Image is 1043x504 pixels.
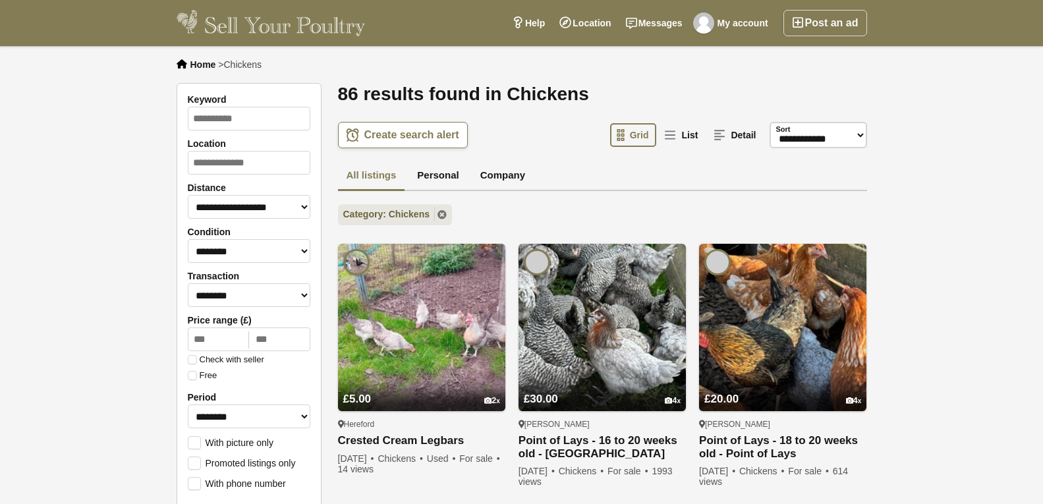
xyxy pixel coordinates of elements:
[681,130,698,140] span: List
[188,182,310,193] label: Distance
[188,457,296,468] label: Promoted listings only
[188,436,273,448] label: With picture only
[658,123,706,147] a: List
[610,123,657,147] a: Grid
[338,122,468,148] a: Create search alert
[409,161,467,192] a: Personal
[665,396,681,406] div: 4
[188,227,310,237] label: Condition
[524,249,550,275] img: Pilling Poultry
[704,249,731,275] img: Pilling Poultry
[188,315,310,325] label: Price range (£)
[343,249,370,275] img: Graham Powell
[505,10,552,36] a: Help
[699,434,866,461] a: Point of Lays - 18 to 20 weeks old - Point of Lays
[427,453,457,464] span: Used
[188,271,310,281] label: Transaction
[524,393,558,405] span: £30.00
[343,393,372,405] span: £5.00
[559,466,606,476] span: Chickens
[338,453,376,464] span: [DATE]
[519,466,556,476] span: [DATE]
[484,396,500,406] div: 2
[630,130,649,140] span: Grid
[619,10,690,36] a: Messages
[188,392,310,403] label: Period
[788,466,830,476] span: For sale
[707,123,764,147] a: Detail
[704,393,739,405] span: £20.00
[690,10,775,36] a: My account
[519,419,686,430] div: [PERSON_NAME]
[607,466,649,476] span: For sale
[364,128,459,142] span: Create search alert
[188,477,286,489] label: With phone number
[519,368,686,411] a: £30.00 4
[378,453,424,464] span: Chickens
[699,466,848,487] span: 614 views
[459,453,501,464] span: For sale
[783,10,867,36] a: Post an ad
[177,10,366,36] img: Sell Your Poultry
[190,59,216,70] a: Home
[338,464,374,474] span: 14 views
[699,244,866,411] img: Point of Lays - 18 to 20 weeks old - Point of Lays
[338,204,452,225] a: Category: Chickens
[338,244,505,411] img: Crested Cream Legbars
[519,466,673,487] span: 1993 views
[699,466,737,476] span: [DATE]
[188,371,217,380] label: Free
[846,396,862,406] div: 4
[338,419,505,430] div: Hereford
[223,59,262,70] span: Chickens
[519,244,686,411] img: Point of Lays - 16 to 20 weeks old - Lancashire
[739,466,786,476] span: Chickens
[776,124,791,135] label: Sort
[338,83,867,105] h1: 86 results found in Chickens
[188,138,310,149] label: Location
[338,161,405,192] a: All listings
[699,368,866,411] a: £20.00 4
[731,130,756,140] span: Detail
[188,355,264,364] label: Check with seller
[693,13,714,34] img: jawed ahmed
[338,368,505,411] a: £5.00 2
[472,161,534,192] a: Company
[519,434,686,461] a: Point of Lays - 16 to 20 weeks old - [GEOGRAPHIC_DATA]
[552,10,618,36] a: Location
[218,59,262,70] li: >
[338,434,505,448] a: Crested Cream Legbars
[699,419,866,430] div: [PERSON_NAME]
[188,94,310,105] label: Keyword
